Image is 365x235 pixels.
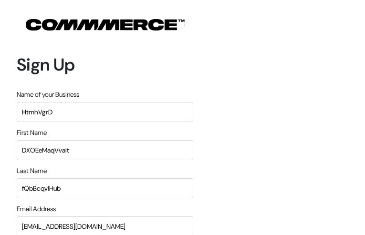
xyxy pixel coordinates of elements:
label: First Name [17,128,47,138]
label: Last Name [17,166,47,176]
h1: Sign Up [17,54,193,75]
label: Email Address [17,204,56,214]
img: COMMMERCE [26,19,185,31]
label: Name of your Business [17,90,79,100]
